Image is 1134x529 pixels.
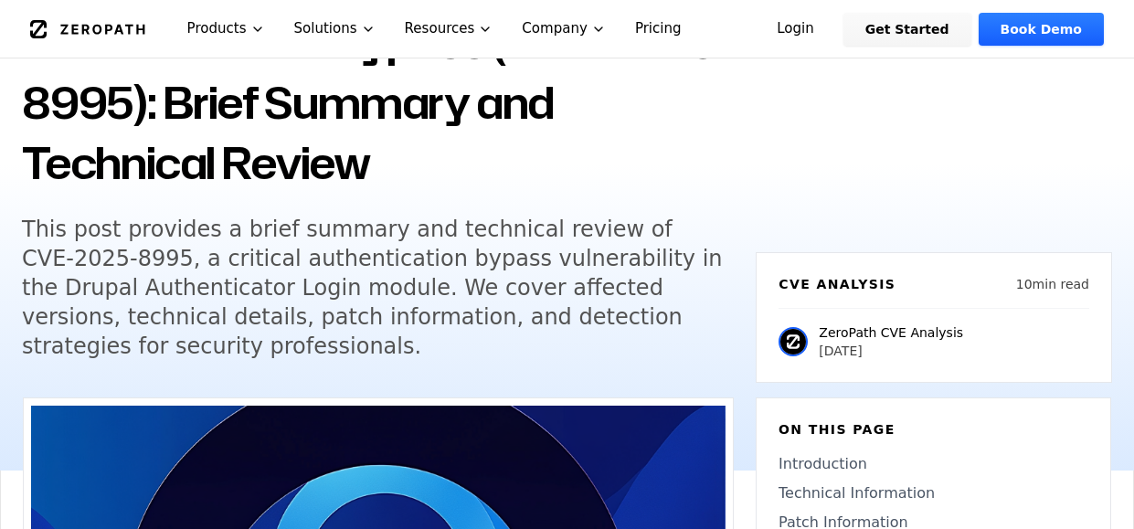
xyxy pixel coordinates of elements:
[779,482,1088,504] a: Technical Information
[843,13,971,46] a: Get Started
[779,420,1088,439] h6: On this page
[779,275,896,293] h6: CVE Analysis
[819,342,963,360] p: [DATE]
[779,327,808,356] img: ZeroPath CVE Analysis
[979,13,1104,46] a: Book Demo
[779,453,1088,475] a: Introduction
[22,215,724,361] h5: This post provides a brief summary and technical review of CVE-2025-8995, a critical authenticati...
[819,323,963,342] p: ZeroPath CVE Analysis
[755,13,836,46] a: Login
[1016,275,1089,293] p: 10 min read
